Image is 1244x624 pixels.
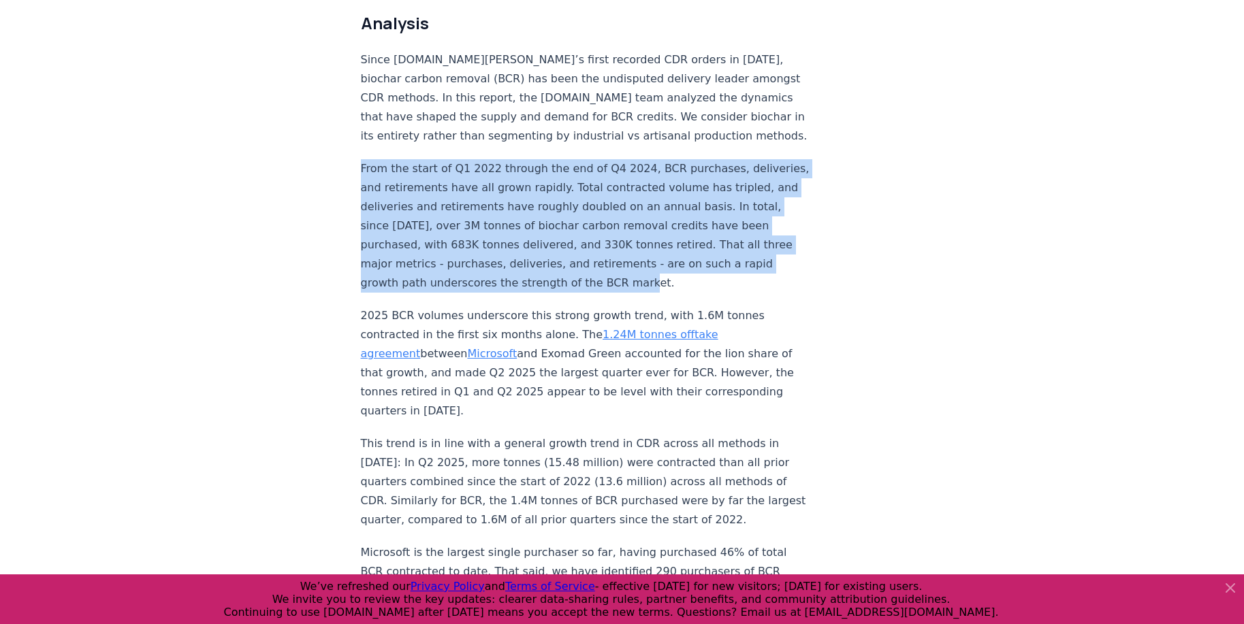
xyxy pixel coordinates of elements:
[361,434,812,529] p: This trend is in line with a general growth trend in CDR across all methods in [DATE]: In Q2 2025...
[361,159,812,293] p: From the start of Q1 2022 through the end of Q4 2024, BCR purchases, deliveries, and retirements ...
[361,306,812,421] p: 2025 BCR volumes underscore this strong growth trend, with 1.6M tonnes contracted in the first si...
[361,50,812,146] p: Since [DOMAIN_NAME][PERSON_NAME]’s first recorded CDR orders in [DATE], biochar carbon removal (B...
[361,12,812,34] h2: Analysis
[467,347,517,360] a: Microsoft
